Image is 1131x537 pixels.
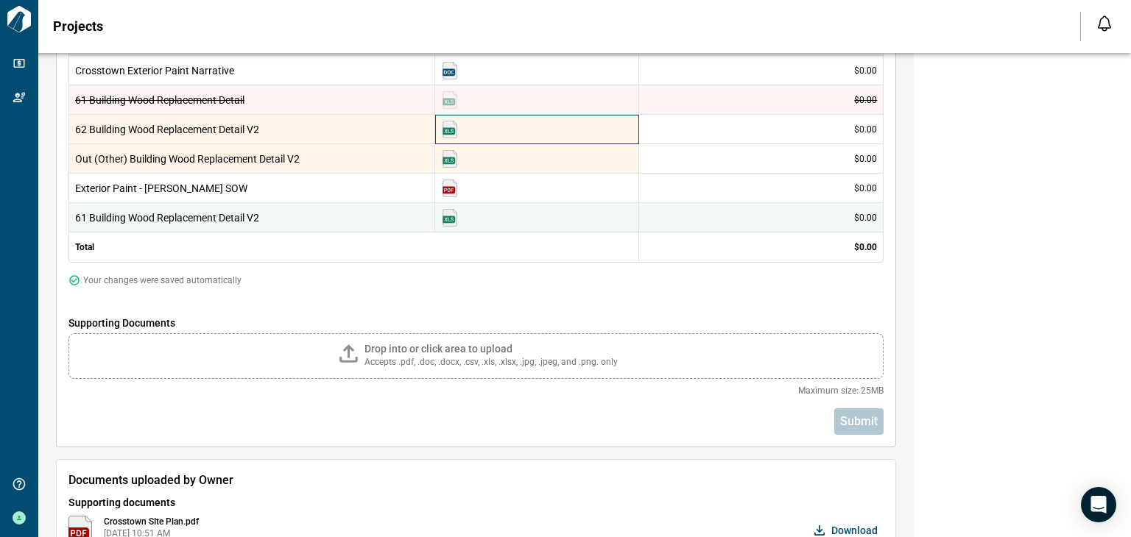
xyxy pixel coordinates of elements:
[364,343,512,355] span: Drop into or click area to upload
[68,495,884,510] span: Supporting documents
[854,182,877,194] span: $0.00
[854,124,877,135] span: $0.00
[854,65,877,77] span: $0.00
[75,63,429,78] span: Crosstown Exterior Paint Narrative
[854,212,877,224] span: $0.00
[68,385,884,396] span: Maximum size: 25MB
[854,241,877,253] span: $0.00
[1093,12,1116,35] button: Open notification feed
[75,93,429,107] span: 61 Building Wood Replacement Detail
[75,181,429,196] span: Exterior Paint - [PERSON_NAME] SOW
[68,316,884,330] span: Supporting Documents
[441,91,459,109] img: Buildings 61 Wood Replacement.xlsx
[75,122,429,137] span: 62 Building Wood Replacement Detail V2
[53,19,103,34] span: Projects
[1081,487,1116,522] div: Open Intercom Messenger
[75,241,94,253] span: Total
[441,150,459,168] img: Out Buildings Wood Replacement V2.xlsx
[83,274,242,286] span: Your changes were saved automatically
[441,121,459,138] img: Buildings 62 Wood Replacement V2.xlsx
[104,516,199,527] span: Crosstown SIte Plan.pdf
[834,408,884,435] button: Submit
[441,179,459,197] img: SW Paint Specification - Crosstown at Chapel Hill.pdf
[854,94,877,106] span: $0.00
[854,153,877,165] span: $0.00
[840,414,878,429] span: Submit
[364,356,618,368] span: Accepts .pdf, .doc, .docx, .csv, .xls, .xlsx, .jpg, .jpeg, and .png. only
[75,210,429,225] span: 61 Building Wood Replacement Detail V2
[441,209,459,227] img: Buildings 61 Wood Replacement V2.xlsx
[75,152,429,166] span: Out (Other) Building Wood Replacement Detail V2
[68,472,884,489] span: Documents uploaded by Owner
[441,62,459,79] img: Crosstown at Chapel Hill Ext. Paint Narrative.docx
